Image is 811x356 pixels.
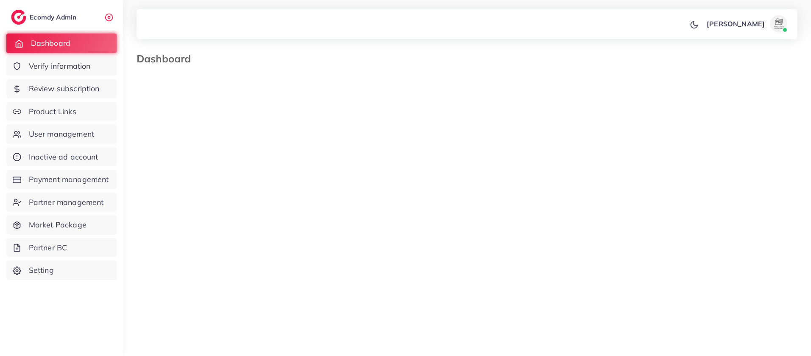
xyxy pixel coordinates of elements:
a: Verify information [6,56,117,76]
a: Partner management [6,193,117,212]
span: Dashboard [31,38,70,49]
a: Market Package [6,215,117,235]
a: Dashboard [6,34,117,53]
span: Market Package [29,219,87,230]
h3: Dashboard [137,53,198,65]
h2: Ecomdy Admin [30,13,78,21]
a: Payment management [6,170,117,189]
img: logo [11,10,26,25]
span: Partner management [29,197,104,208]
span: Inactive ad account [29,151,98,163]
span: Product Links [29,106,76,117]
span: Setting [29,265,54,276]
span: User management [29,129,94,140]
img: avatar [770,15,787,32]
span: Review subscription [29,83,100,94]
a: Inactive ad account [6,147,117,167]
a: logoEcomdy Admin [11,10,78,25]
a: Product Links [6,102,117,121]
span: Verify information [29,61,91,72]
a: Setting [6,261,117,280]
a: User management [6,124,117,144]
a: Partner BC [6,238,117,258]
span: Partner BC [29,242,67,253]
a: [PERSON_NAME]avatar [702,15,791,32]
span: Payment management [29,174,109,185]
a: Review subscription [6,79,117,98]
p: [PERSON_NAME] [707,19,765,29]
